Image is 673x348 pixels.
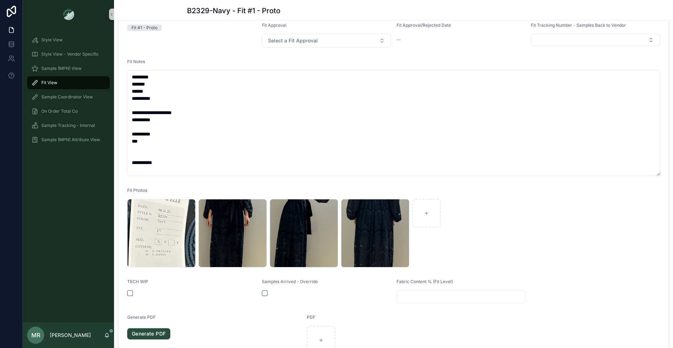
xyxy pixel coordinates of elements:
span: Sample Tracking - Internal [41,123,95,128]
a: Sample (MPN) View [27,62,110,75]
span: MR [31,331,40,339]
span: Fit Notes [127,59,145,64]
span: Samples Arrived - Override [262,279,318,284]
h1: B2329-Navy - Fit #1 - Proto [187,6,280,16]
span: Fit Photos [127,188,147,193]
img: App logo [63,9,74,20]
span: Fit View [41,80,57,86]
span: Sample (MPN) Attribute View [41,137,100,143]
div: Fit #1 - Proto [131,25,157,31]
a: On Order Total Co [27,105,110,118]
span: Fit Approval/Rejected Date [397,22,451,28]
span: Select a Fit Approval [268,37,318,44]
div: scrollable content [23,29,114,155]
span: Style View - Vendor Specific [41,51,99,57]
span: Sample (MPN) View [41,66,82,71]
span: TECH WIP [127,279,148,284]
span: -- [397,36,401,43]
span: PDF [307,314,315,320]
span: Fit Approval [262,22,286,28]
a: Fit View [27,76,110,89]
span: Generate PDF [127,314,156,320]
a: Generate PDF [127,328,170,339]
a: Style View [27,34,110,46]
span: Sample Coordinator View [41,94,93,100]
span: On Order Total Co [41,108,78,114]
button: Select Button [262,34,391,47]
a: Sample Coordinator View [27,91,110,103]
p: [PERSON_NAME] [50,332,91,339]
span: Style View [41,37,63,43]
a: Sample Tracking - Internal [27,119,110,132]
span: Fit Tracking Number - Samples Back to Vendor [531,22,626,28]
a: Style View - Vendor Specific [27,48,110,61]
a: Sample (MPN) Attribute View [27,133,110,146]
button: Select Button [531,34,660,46]
span: Fabric Content % (Fit Level) [397,279,453,284]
